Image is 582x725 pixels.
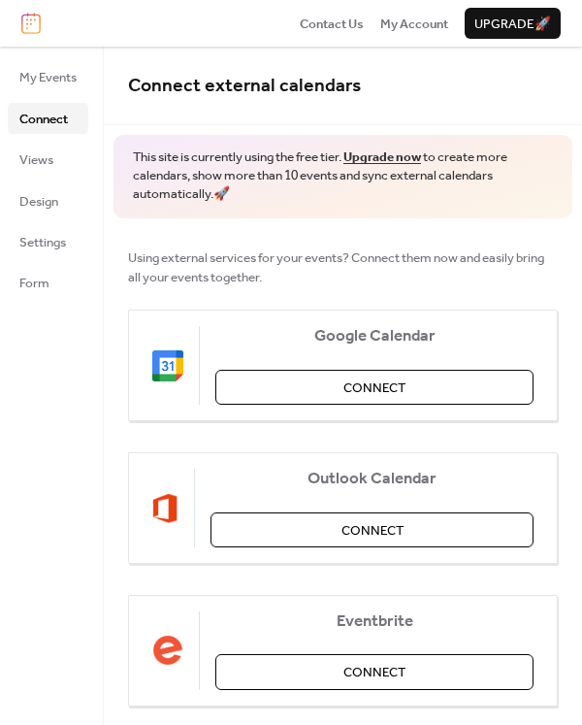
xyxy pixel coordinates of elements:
span: This site is currently using the free tier. to create more calendars, show more than 10 events an... [133,148,553,204]
a: Settings [8,226,88,257]
a: Connect [8,103,88,134]
span: My Events [19,68,77,87]
a: Design [8,185,88,216]
span: Eventbrite [215,612,533,632]
a: My Events [8,61,88,92]
button: Connect [215,370,533,405]
span: Connect [341,521,404,541]
span: Settings [19,233,66,252]
span: Connect external calendars [128,68,361,104]
span: Form [19,274,49,293]
img: google [152,350,183,381]
img: eventbrite [152,635,183,666]
a: Views [8,144,88,175]
a: Form [8,267,88,298]
a: Upgrade now [343,145,421,170]
span: Using external services for your events? Connect them now and easily bring all your events together. [128,248,558,288]
span: Connect [19,110,68,129]
span: Connect [343,379,405,398]
a: My Account [380,14,448,33]
button: Connect [210,512,533,547]
button: Upgrade🚀 [465,8,561,39]
span: Outlook Calendar [210,470,533,489]
button: Connect [215,654,533,689]
img: outlook [152,493,178,524]
span: Views [19,150,53,170]
a: Contact Us [300,14,364,33]
span: Connect [343,663,405,682]
img: logo [21,13,41,34]
span: Google Calendar [215,327,533,346]
span: My Account [380,15,448,34]
span: Upgrade 🚀 [474,15,551,34]
span: Design [19,192,58,212]
span: Contact Us [300,15,364,34]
